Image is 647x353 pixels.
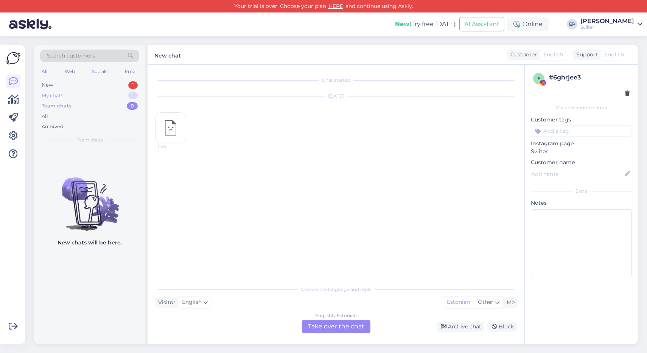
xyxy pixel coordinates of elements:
[538,76,540,81] span: 6
[504,299,515,306] div: Me
[487,322,517,332] div: Block
[604,51,624,59] span: English
[42,113,48,120] div: All
[459,17,504,31] button: AI Assistant
[543,51,563,59] span: English
[326,3,345,9] a: HERE
[154,50,181,60] label: New chat
[507,17,549,31] div: Online
[128,92,138,100] div: 1
[478,299,493,305] span: Other
[155,299,176,306] div: Visitor
[128,81,138,89] div: 1
[580,18,642,30] a: [PERSON_NAME]Sviiter
[47,52,95,60] span: Search customers
[531,159,632,166] p: Customer name
[580,24,634,30] div: Sviiter
[395,20,456,29] div: Try free [DATE]:
[395,20,411,28] b: New!
[531,104,632,111] div: Customer information
[580,18,634,24] div: [PERSON_NAME]
[531,140,632,148] p: Instagram page
[549,73,630,82] div: # 6ghrjee3
[158,143,186,149] span: 11:24
[42,81,53,89] div: New
[42,123,64,131] div: Archived
[567,19,577,30] div: EP
[443,297,474,308] div: Estonian
[6,51,20,65] img: Askly Logo
[302,320,370,333] div: Take over the chat
[123,67,139,76] div: Email
[531,170,623,178] input: Add name
[34,164,145,232] img: No chats
[182,298,202,306] span: English
[156,113,186,143] img: attachment
[42,102,72,110] div: Team chats
[90,67,109,76] div: Socials
[155,77,517,84] div: Chat started
[531,116,632,124] p: Customer tags
[437,322,484,332] div: Archive chat
[531,148,632,156] p: Sviiter
[77,137,103,143] span: Team chats
[42,92,63,100] div: My chats
[155,93,517,100] div: [DATE]
[531,199,632,207] p: Notes
[63,67,76,76] div: Web
[531,125,632,137] input: Add a tag
[58,239,122,247] p: New chats will be here.
[155,286,517,293] div: Choose the language and reply
[531,188,632,194] div: Extra
[315,312,357,319] div: English to Estonian
[127,102,138,110] div: 0
[573,51,598,59] div: Support
[40,67,49,76] div: All
[507,51,537,59] div: Customer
